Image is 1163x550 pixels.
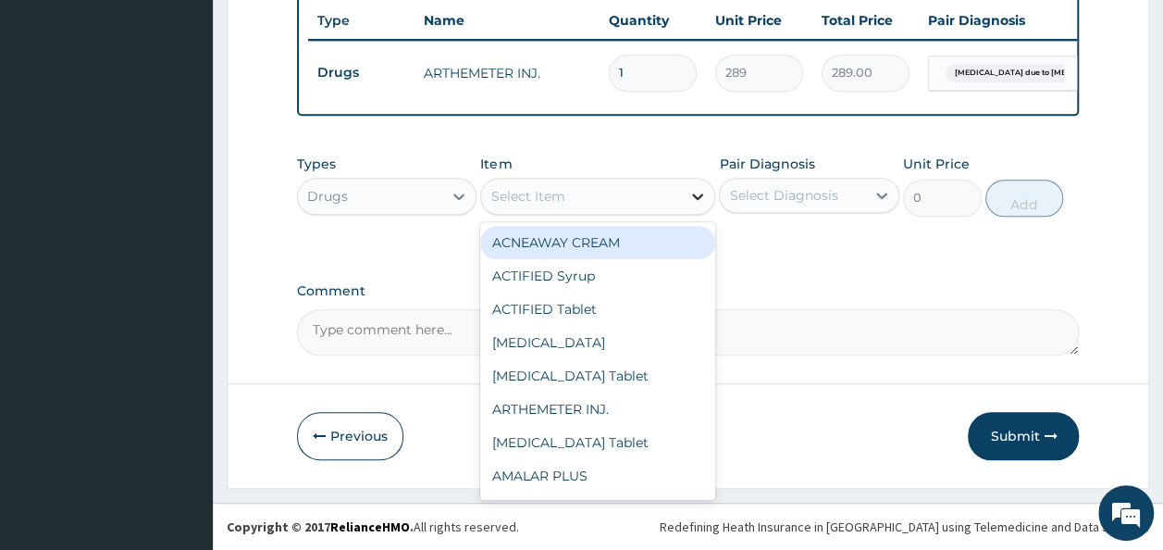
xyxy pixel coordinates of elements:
[227,519,414,535] strong: Copyright © 2017 .
[919,2,1122,39] th: Pair Diagnosis
[414,2,600,39] th: Name
[34,93,75,139] img: d_794563401_company_1708531726252_794563401
[414,55,600,92] td: ARTHEMETER INJ.
[480,493,715,526] div: [MEDICAL_DATA] Inj.
[307,187,348,206] div: Drugs
[968,412,1079,460] button: Submit
[729,186,837,205] div: Select Diagnosis
[480,226,715,259] div: ACNEAWAY CREAM
[308,56,414,90] td: Drugs
[480,426,715,459] div: [MEDICAL_DATA] Tablet
[946,64,1150,82] span: [MEDICAL_DATA] due to [MEDICAL_DATA] falc...
[9,359,353,424] textarea: Type your message and hit 'Enter'
[985,180,1064,217] button: Add
[719,155,814,173] label: Pair Diagnosis
[490,187,564,206] div: Select Item
[107,160,255,347] span: We're online!
[480,393,715,426] div: ARTHEMETER INJ.
[480,293,715,326] div: ACTIFIED Tablet
[903,155,970,173] label: Unit Price
[480,359,715,393] div: [MEDICAL_DATA] Tablet
[96,104,311,128] div: Chat with us now
[213,503,1163,550] footer: All rights reserved.
[812,2,919,39] th: Total Price
[297,283,1080,299] label: Comment
[600,2,706,39] th: Quantity
[297,156,336,172] label: Types
[303,9,348,54] div: Minimize live chat window
[480,326,715,359] div: [MEDICAL_DATA]
[480,155,512,173] label: Item
[308,4,414,38] th: Type
[480,459,715,493] div: AMALAR PLUS
[297,412,403,460] button: Previous
[480,259,715,293] div: ACTIFIED Syrup
[706,2,812,39] th: Unit Price
[330,519,410,535] a: RelianceHMO
[660,518,1149,536] div: Redefining Heath Insurance in [GEOGRAPHIC_DATA] using Telemedicine and Data Science!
